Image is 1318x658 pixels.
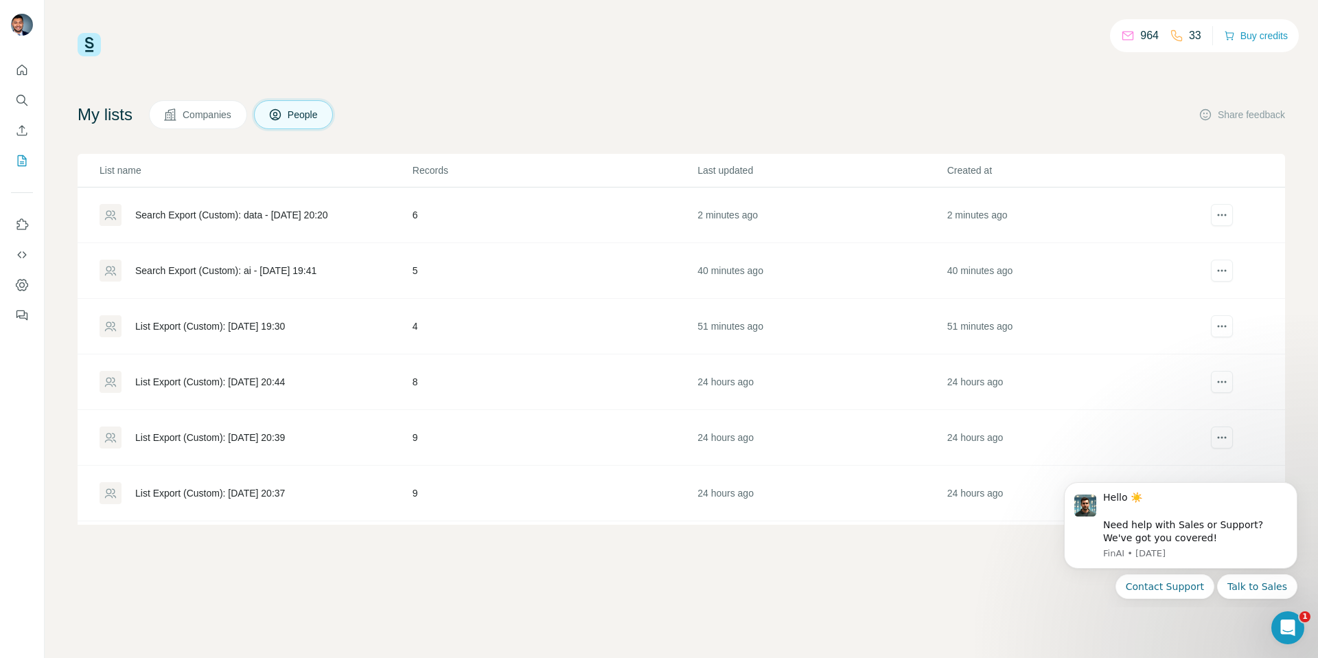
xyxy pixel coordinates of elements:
[947,521,1196,577] td: [DATE]
[947,163,1195,177] p: Created at
[412,410,697,466] td: 9
[1199,108,1285,122] button: Share feedback
[11,242,33,267] button: Use Surfe API
[947,243,1196,299] td: 40 minutes ago
[11,118,33,143] button: Enrich CSV
[135,208,328,222] div: Search Export (Custom): data - [DATE] 20:20
[78,33,101,56] img: Surfe Logo
[697,243,946,299] td: 40 minutes ago
[697,354,946,410] td: 24 hours ago
[697,163,945,177] p: Last updated
[1211,371,1233,393] button: actions
[183,108,233,122] span: Companies
[1211,260,1233,282] button: actions
[1271,611,1304,644] iframe: Intercom live chat
[11,14,33,36] img: Avatar
[947,354,1196,410] td: 24 hours ago
[1043,470,1318,607] iframe: Intercom notifications message
[413,163,696,177] p: Records
[412,188,697,243] td: 6
[412,243,697,299] td: 5
[135,264,316,277] div: Search Export (Custom): ai - [DATE] 19:41
[947,188,1196,243] td: 2 minutes ago
[11,88,33,113] button: Search
[11,58,33,82] button: Quick start
[412,466,697,521] td: 9
[697,410,946,466] td: 24 hours ago
[697,299,946,354] td: 51 minutes ago
[11,303,33,328] button: Feedback
[78,104,132,126] h4: My lists
[412,299,697,354] td: 4
[697,466,946,521] td: 24 hours ago
[288,108,319,122] span: People
[11,148,33,173] button: My lists
[1211,204,1233,226] button: actions
[11,273,33,297] button: Dashboard
[947,410,1196,466] td: 24 hours ago
[412,354,697,410] td: 8
[697,521,946,577] td: [DATE]
[1140,27,1159,44] p: 964
[947,466,1196,521] td: 24 hours ago
[1224,26,1288,45] button: Buy credits
[1211,427,1233,449] button: actions
[947,299,1196,354] td: 51 minutes ago
[1211,315,1233,337] button: actions
[697,188,946,243] td: 2 minutes ago
[1189,27,1201,44] p: 33
[1299,611,1310,622] span: 1
[135,319,285,333] div: List Export (Custom): [DATE] 19:30
[135,486,285,500] div: List Export (Custom): [DATE] 20:37
[11,212,33,237] button: Use Surfe on LinkedIn
[135,431,285,444] div: List Export (Custom): [DATE] 20:39
[100,163,411,177] p: List name
[412,521,697,577] td: 20
[135,375,285,389] div: List Export (Custom): [DATE] 20:44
